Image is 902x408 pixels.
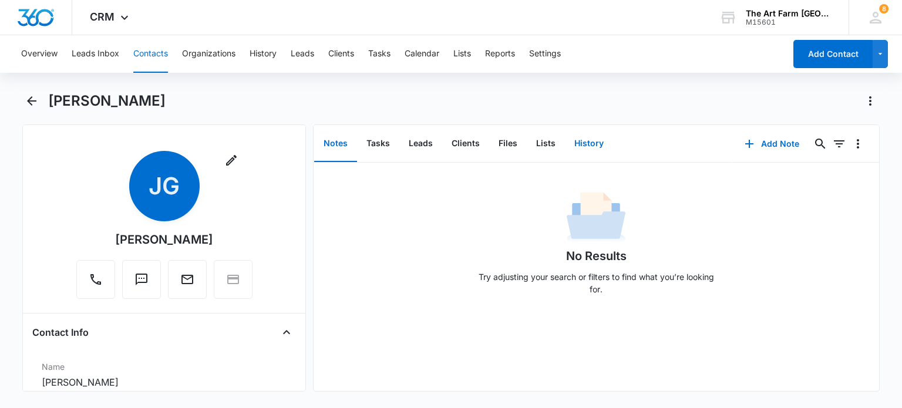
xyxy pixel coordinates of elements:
[746,9,832,18] div: account name
[76,260,115,299] button: Call
[48,92,166,110] h1: [PERSON_NAME]
[22,92,41,110] button: Back
[168,278,207,288] a: Email
[42,375,286,389] dd: [PERSON_NAME]
[442,126,489,162] button: Clients
[485,35,515,73] button: Reports
[793,40,873,68] button: Add Contact
[168,260,207,299] button: Email
[733,130,811,158] button: Add Note
[129,151,200,221] span: JG
[849,134,867,153] button: Overflow Menu
[567,188,625,247] img: No Data
[42,360,286,373] label: Name
[182,35,235,73] button: Organizations
[133,35,168,73] button: Contacts
[811,134,830,153] button: Search...
[32,325,89,339] h4: Contact Info
[566,247,627,265] h1: No Results
[565,126,613,162] button: History
[76,278,115,288] a: Call
[405,35,439,73] button: Calendar
[879,4,888,14] div: notifications count
[90,11,115,23] span: CRM
[746,18,832,26] div: account id
[21,35,58,73] button: Overview
[368,35,391,73] button: Tasks
[115,231,213,248] div: [PERSON_NAME]
[453,35,471,73] button: Lists
[328,35,354,73] button: Clients
[291,35,314,73] button: Leads
[314,126,357,162] button: Notes
[527,126,565,162] button: Lists
[489,126,527,162] button: Files
[72,35,119,73] button: Leads Inbox
[277,323,296,342] button: Close
[250,35,277,73] button: History
[122,260,161,299] button: Text
[830,134,849,153] button: Filters
[473,271,719,295] p: Try adjusting your search or filters to find what you’re looking for.
[879,4,888,14] span: 8
[861,92,880,110] button: Actions
[399,126,442,162] button: Leads
[32,356,295,394] div: Name[PERSON_NAME]
[357,126,399,162] button: Tasks
[529,35,561,73] button: Settings
[122,278,161,288] a: Text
